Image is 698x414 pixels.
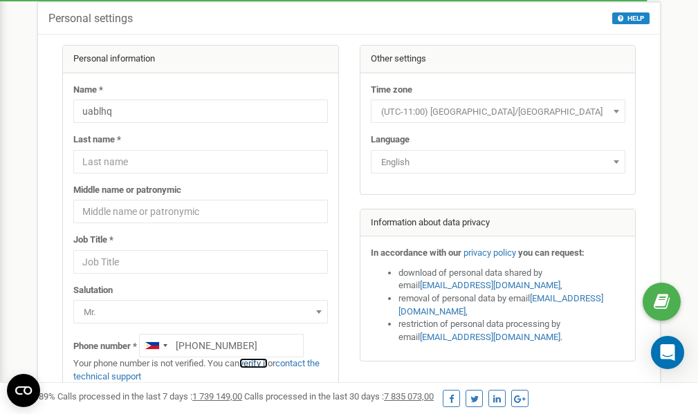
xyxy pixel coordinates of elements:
[73,250,328,274] input: Job Title
[376,102,621,122] span: (UTC-11:00) Pacific/Midway
[73,184,181,197] label: Middle name or patronymic
[398,293,603,317] a: [EMAIL_ADDRESS][DOMAIN_NAME]
[376,153,621,172] span: English
[73,340,137,353] label: Phone number *
[73,133,121,147] label: Last name *
[73,357,328,383] p: Your phone number is not verified. You can or
[651,336,684,369] div: Open Intercom Messenger
[73,84,103,97] label: Name *
[73,150,328,173] input: Last name
[139,334,304,357] input: +1-800-555-55-55
[244,391,434,402] span: Calls processed in the last 30 days :
[398,318,625,344] li: restriction of personal data processing by email .
[73,200,328,223] input: Middle name or patronymic
[78,303,323,322] span: Mr.
[239,358,268,368] a: verify it
[384,391,434,402] u: 7 835 073,00
[612,12,650,24] button: HELP
[371,133,410,147] label: Language
[57,391,242,402] span: Calls processed in the last 7 days :
[73,100,328,123] input: Name
[398,267,625,292] li: download of personal data shared by email ,
[73,300,328,323] span: Mr.
[420,332,560,342] a: [EMAIL_ADDRESS][DOMAIN_NAME]
[371,100,625,123] span: (UTC-11:00) Pacific/Midway
[420,280,560,290] a: [EMAIL_ADDRESS][DOMAIN_NAME]
[140,335,172,357] div: Telephone country code
[73,234,113,247] label: Job Title *
[192,391,242,402] u: 1 739 149,00
[73,284,113,297] label: Salutation
[463,247,516,258] a: privacy policy
[518,247,585,258] strong: you can request:
[371,247,461,258] strong: In accordance with our
[398,292,625,318] li: removal of personal data by email ,
[371,84,412,97] label: Time zone
[63,46,338,73] div: Personal information
[48,12,133,25] h5: Personal settings
[371,150,625,173] span: English
[360,209,636,237] div: Information about data privacy
[73,358,320,382] a: contact the technical support
[7,374,40,407] button: Open CMP widget
[360,46,636,73] div: Other settings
